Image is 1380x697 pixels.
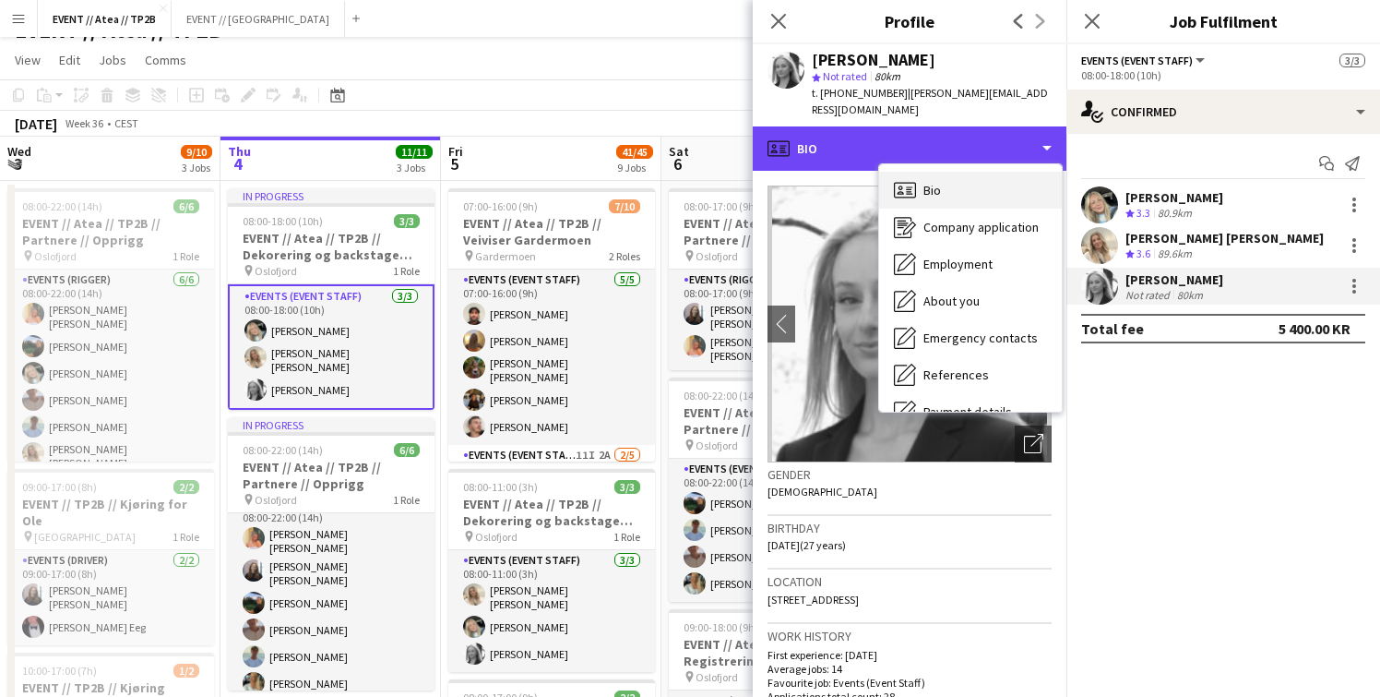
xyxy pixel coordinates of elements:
[812,86,908,100] span: t. [PHONE_NUMBER]
[1279,319,1350,338] div: 5 400.00 KR
[255,264,297,278] span: Oslofjord
[114,116,138,130] div: CEST
[767,593,859,607] span: [STREET_ADDRESS]
[684,199,758,213] span: 08:00-17:00 (9h)
[182,161,211,174] div: 3 Jobs
[7,469,214,645] app-job-card: 09:00-17:00 (8h)2/2EVENT // TP2B // Kjøring for Ole [GEOGRAPHIC_DATA]1 RoleEvents (Driver)2/209:0...
[669,270,875,370] app-card-role: Events (Rigger)2/208:00-17:00 (9h)[PERSON_NAME] [PERSON_NAME][PERSON_NAME] [PERSON_NAME]
[1339,54,1365,67] span: 3/3
[22,480,97,494] span: 09:00-17:00 (8h)
[609,199,640,213] span: 7/10
[448,445,655,620] app-card-role: Events (Event Staff)11I2A2/5
[448,270,655,445] app-card-role: Events (Event Staff)5/507:00-16:00 (9h)[PERSON_NAME][PERSON_NAME][PERSON_NAME] [PERSON_NAME][PERS...
[923,293,980,309] span: About you
[684,389,764,403] span: 08:00-22:00 (14h)
[448,143,463,160] span: Fri
[767,676,1052,690] p: Favourite job: Events (Event Staff)
[879,172,1062,209] div: Bio
[91,48,134,72] a: Jobs
[59,52,80,68] span: Edit
[1081,319,1144,338] div: Total fee
[61,116,107,130] span: Week 36
[15,114,57,133] div: [DATE]
[448,188,655,462] app-job-card: 07:00-16:00 (9h)7/10EVENT // Atea // TP2B // Veiviser Gardermoen Gardermoen2 RolesEvents (Event S...
[767,662,1052,676] p: Average jobs: 14
[617,161,652,174] div: 9 Jobs
[15,52,41,68] span: View
[448,469,655,672] app-job-card: 08:00-11:00 (3h)3/3EVENT // Atea // TP2B // Dekorering og backstage oppsett Oslofjord1 RoleEvents...
[7,143,31,160] span: Wed
[7,496,214,529] h3: EVENT // TP2B // Kjøring for Ole
[7,679,214,696] h3: EVENT // TP2B // Kjøring
[923,330,1038,346] span: Emergency contacts
[7,48,48,72] a: View
[879,246,1062,282] div: Employment
[767,628,1052,644] h3: Work history
[879,209,1062,246] div: Company application
[34,249,77,263] span: Oslofjord
[397,161,432,174] div: 3 Jobs
[1081,54,1193,67] span: Events (Event Staff)
[1081,68,1365,82] div: 08:00-18:00 (10h)
[753,9,1066,33] h3: Profile
[448,496,655,529] h3: EVENT // Atea // TP2B // Dekorering og backstage oppsett
[823,69,867,83] span: Not rated
[923,256,993,272] span: Employment
[923,403,1012,420] span: Payment details
[228,459,434,492] h3: EVENT // Atea // TP2B // Partnere // Opprigg
[255,493,297,507] span: Oslofjord
[1136,246,1150,260] span: 3.6
[172,530,199,544] span: 1 Role
[34,530,136,544] span: [GEOGRAPHIC_DATA]
[753,126,1066,171] div: Bio
[225,153,251,174] span: 4
[1081,54,1207,67] button: Events (Event Staff)
[394,214,420,228] span: 3/3
[1154,206,1196,222] div: 80.9km
[228,143,251,160] span: Thu
[767,648,1052,662] p: First experience: [DATE]
[448,215,655,248] h3: EVENT // Atea // TP2B // Veiviser Gardermoen
[228,188,434,203] div: In progress
[7,270,214,477] app-card-role: Events (Rigger)6/608:00-22:00 (14h)[PERSON_NAME] [PERSON_NAME][PERSON_NAME][PERSON_NAME][PERSON_N...
[684,620,758,634] span: 09:00-18:00 (9h)
[669,378,875,602] app-job-card: 08:00-22:00 (14h)4/4EVENT // Atea // TP2B // Partnere // Runner Oslofjord1 RoleEvents (Event Staf...
[1125,189,1223,206] div: [PERSON_NAME]
[696,439,738,452] span: Oslofjord
[145,52,186,68] span: Comms
[669,215,875,248] h3: EVENT // Atea // TP2B // Partnere // Expo
[767,573,1052,590] h3: Location
[99,52,126,68] span: Jobs
[696,670,738,684] span: Oslofjord
[609,249,640,263] span: 2 Roles
[923,219,1039,235] span: Company application
[228,417,434,691] app-job-card: In progress08:00-22:00 (14h)6/6EVENT // Atea // TP2B // Partnere // Opprigg Oslofjord1 RoleEvents...
[393,493,420,507] span: 1 Role
[243,443,323,457] span: 08:00-22:00 (14h)
[393,264,420,278] span: 1 Role
[475,249,536,263] span: Gardermoen
[879,319,1062,356] div: Emergency contacts
[879,282,1062,319] div: About you
[173,480,199,494] span: 2/2
[879,356,1062,393] div: References
[1066,9,1380,33] h3: Job Fulfilment
[767,538,846,552] span: [DATE] (27 years)
[696,249,738,263] span: Oslofjord
[1125,288,1173,302] div: Not rated
[228,188,434,410] app-job-card: In progress08:00-18:00 (10h)3/3EVENT // Atea // TP2B // Dekorering og backstage oppsett Oslofjord...
[7,188,214,462] app-job-card: 08:00-22:00 (14h)6/6EVENT // Atea // TP2B // Partnere // Opprigg Oslofjord1 RoleEvents (Rigger)6/...
[463,480,538,494] span: 08:00-11:00 (3h)
[669,404,875,438] h3: EVENT // Atea // TP2B // Partnere // Runner
[1154,246,1196,262] div: 89.6km
[475,530,517,544] span: Oslofjord
[463,199,538,213] span: 07:00-16:00 (9h)
[446,153,463,174] span: 5
[394,443,420,457] span: 6/6
[669,188,875,370] app-job-card: 08:00-17:00 (9h)2/2EVENT // Atea // TP2B // Partnere // Expo Oslofjord1 RoleEvents (Rigger)2/208:...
